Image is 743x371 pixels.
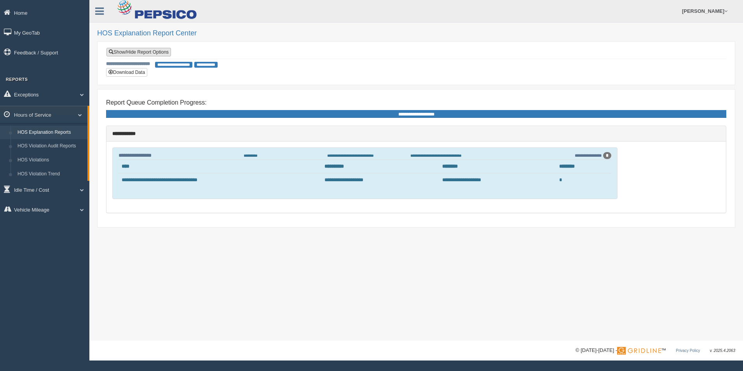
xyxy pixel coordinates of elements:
a: HOS Violation Audit Reports [14,139,87,153]
h2: HOS Explanation Report Center [97,30,735,37]
button: Download Data [106,68,147,77]
a: HOS Violation Trend [14,167,87,181]
a: Privacy Policy [676,348,700,353]
span: v. 2025.4.2063 [710,348,735,353]
h4: Report Queue Completion Progress: [106,99,726,106]
img: Gridline [617,347,661,355]
a: Show/Hide Report Options [106,48,171,56]
div: © [DATE]-[DATE] - ™ [576,346,735,355]
a: HOS Violations [14,153,87,167]
a: HOS Explanation Reports [14,126,87,140]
